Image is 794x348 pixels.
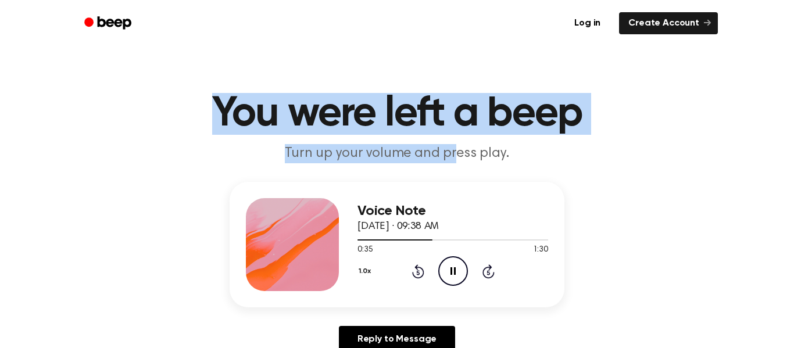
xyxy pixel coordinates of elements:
span: [DATE] · 09:38 AM [357,221,439,232]
p: Turn up your volume and press play. [174,144,620,163]
a: Log in [563,10,612,37]
span: 0:35 [357,244,373,256]
a: Beep [76,12,142,35]
a: Create Account [619,12,718,34]
span: 1:30 [533,244,548,256]
h1: You were left a beep [99,93,695,135]
button: 1.0x [357,261,375,281]
h3: Voice Note [357,203,548,219]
